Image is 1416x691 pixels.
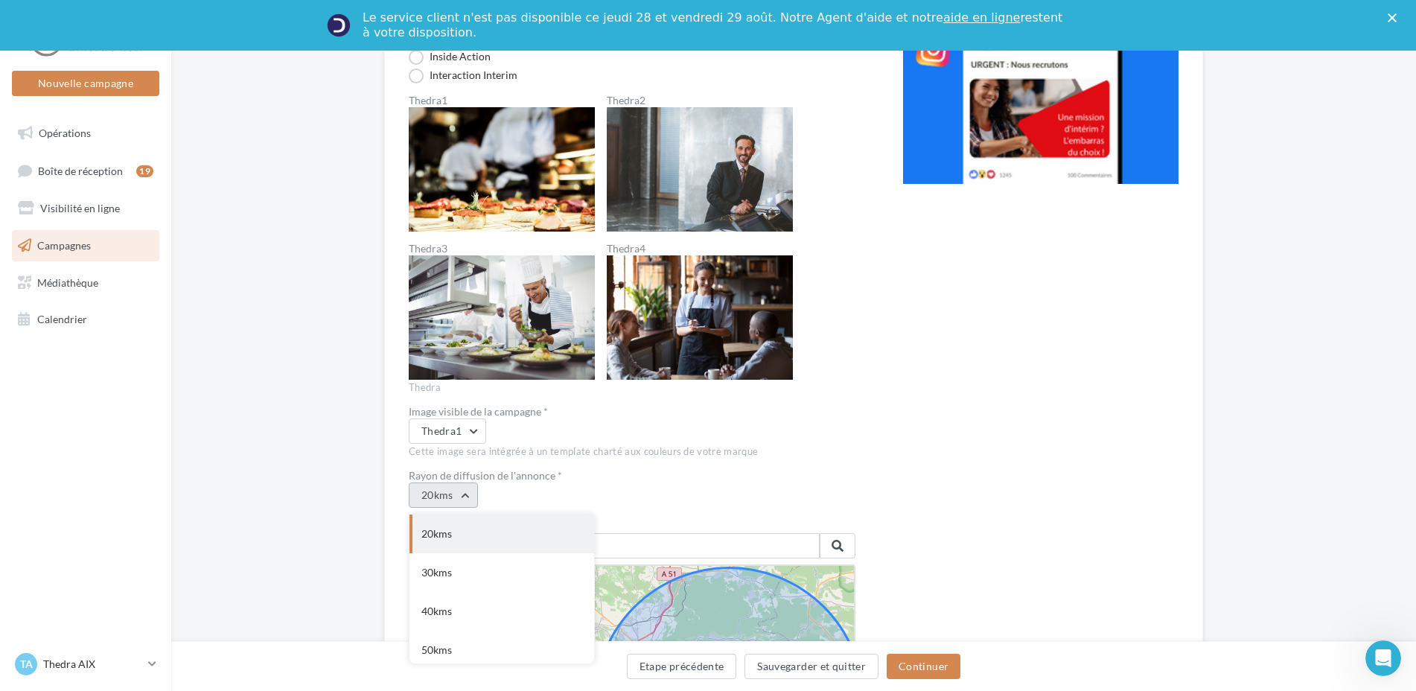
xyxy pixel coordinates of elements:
img: Profile image for Service-Client [327,13,351,37]
label: Thedra1 [409,95,595,106]
p: Thedra AIX [43,657,142,672]
div: Image visible de la campagne * [409,407,855,417]
span: Médiathèque [37,276,98,288]
span: Campagnes [37,239,91,252]
span: Visibilité en ligne [40,202,120,214]
img: Thedra4 [607,255,793,380]
a: Visibilité en ligne [9,193,162,224]
a: TA Thedra AIX [12,650,159,678]
span: Boîte de réception [38,164,123,176]
a: Calendrier [9,304,162,335]
div: Rayon de diffusion de l'annonce * [409,471,855,481]
span: TA [20,657,33,672]
span: Opérations [39,127,91,139]
div: 50kms [409,631,594,669]
div: Cette image sera intégrée à un template charté aux couleurs de votre marque [409,445,855,459]
div: 40kms [409,592,594,631]
button: Sauvegarder et quitter [744,654,878,679]
button: Nouvelle campagne [12,71,159,96]
div: Thedra [409,381,855,395]
div: 19 [136,165,153,177]
label: Inside Action [409,50,491,65]
div: Fermer [1388,13,1403,22]
div: Le service client n'est pas disponible ce jeudi 28 et vendredi 29 août. Notre Agent d'aide et not... [363,10,1065,40]
img: Thedra2 [607,107,793,232]
button: 20kms [409,483,478,508]
a: Opérations [9,118,162,149]
label: Interaction Interim [409,69,517,83]
label: Thedra2 [607,95,793,106]
a: Campagnes [9,230,162,261]
img: Thedra1 [409,107,595,232]
button: Etape précédente [627,654,737,679]
img: Thedra3 [409,255,595,380]
label: Thedra4 [607,243,793,254]
button: Thedra1 [409,418,486,444]
span: Calendrier [37,313,87,325]
div: 30kms [409,553,594,592]
label: Thedra3 [409,243,595,254]
a: Médiathèque [9,267,162,299]
a: aide en ligne [943,10,1020,25]
div: 20kms [409,515,594,553]
button: Continuer [887,654,960,679]
iframe: Intercom live chat [1365,640,1401,676]
label: Géolocalisation * [409,520,855,530]
a: Boîte de réception19 [9,155,162,187]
